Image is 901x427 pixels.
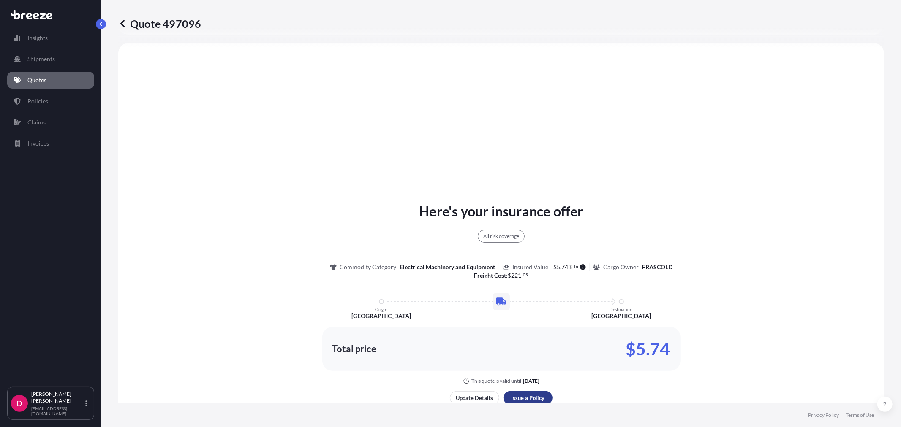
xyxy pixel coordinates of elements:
p: $5.74 [626,342,670,356]
p: : [474,271,528,280]
p: Invoices [27,139,49,148]
span: . [572,265,573,268]
p: Insured Value [513,263,549,271]
a: Claims [7,114,94,131]
p: Quotes [27,76,46,84]
span: 16 [573,265,578,268]
p: [GEOGRAPHIC_DATA] [351,312,411,320]
p: [EMAIL_ADDRESS][DOMAIN_NAME] [31,406,84,416]
p: Commodity Category [340,263,397,271]
p: Insights [27,34,48,42]
a: Insights [7,30,94,46]
b: Freight Cost [474,272,506,279]
span: 05 [523,273,528,276]
a: Invoices [7,135,94,152]
a: Shipments [7,51,94,68]
span: 743 [562,264,572,270]
p: Update Details [456,394,493,402]
a: Quotes [7,72,94,89]
button: Update Details [450,391,499,405]
span: $ [554,264,557,270]
p: [DATE] [523,378,539,384]
span: 5 [557,264,561,270]
p: This quote is valid until [471,378,521,384]
p: [GEOGRAPHIC_DATA] [591,312,651,320]
p: Total price [332,345,377,353]
a: Policies [7,93,94,110]
p: FRASCOLD [642,263,672,271]
p: Destination [610,307,633,312]
p: Here's your insurance offer [419,201,583,222]
p: Cargo Owner [603,263,639,271]
p: Origin [375,307,387,312]
a: Terms of Use [846,412,874,419]
a: Privacy Policy [808,412,839,419]
span: , [561,264,562,270]
p: Quote 497096 [118,17,201,30]
div: All risk coverage [478,230,525,243]
p: Electrical Machinery and Equipment [400,263,495,271]
p: Policies [27,97,48,105]
p: Issue a Policy [512,394,545,402]
p: Shipments [27,55,55,63]
button: Issue a Policy [504,391,553,405]
span: 221 [512,273,522,278]
span: . [522,273,523,276]
span: D [16,399,22,408]
p: Claims [27,118,46,127]
span: $ [508,273,512,278]
p: [PERSON_NAME] [PERSON_NAME] [31,391,84,404]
